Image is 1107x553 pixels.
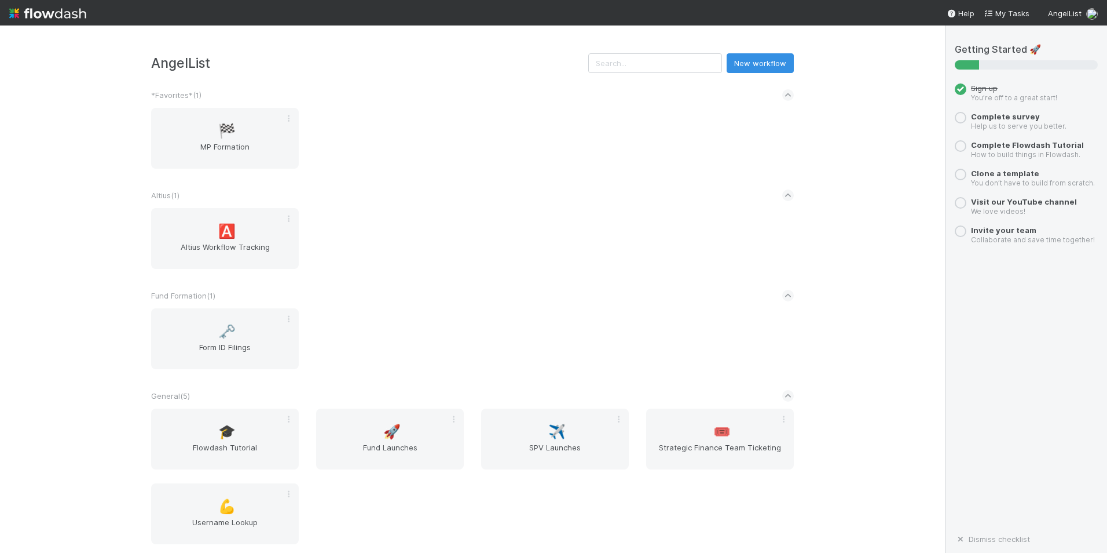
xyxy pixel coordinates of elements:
[1048,9,1082,18] span: AngelList
[971,122,1066,130] small: Help us to serve you better.
[218,499,236,514] span: 💪
[651,442,789,465] span: Strategic Finance Team Ticketing
[316,409,464,470] a: 🚀Fund Launches
[971,169,1039,178] a: Clone a template
[947,8,974,19] div: Help
[971,225,1036,235] a: Invite your team
[151,191,179,200] span: Altius ( 1 )
[151,308,299,369] a: 🗝️Form ID Filings
[321,442,459,465] span: Fund Launches
[588,53,722,73] input: Search...
[971,179,1095,187] small: You don’t have to build from scratch.
[156,141,294,164] span: MP Formation
[971,197,1077,206] a: Visit our YouTube channel
[984,8,1029,19] a: My Tasks
[971,93,1057,102] small: You’re off to a great start!
[548,424,566,439] span: ✈️
[151,55,588,71] h3: AngelList
[971,83,998,93] span: Sign up
[156,341,294,365] span: Form ID Filings
[646,409,794,470] a: 🎟️Strategic Finance Team Ticketing
[218,424,236,439] span: 🎓
[481,409,629,470] a: ✈️SPV Launches
[971,207,1025,216] small: We love videos!
[971,140,1084,150] a: Complete Flowdash Tutorial
[971,235,1095,244] small: Collaborate and save time together!
[955,44,1098,56] h5: Getting Started 🚀
[151,483,299,544] a: 💪Username Lookup
[1086,8,1098,20] img: avatar_7d33b4c2-6dd7-4bf3-9761-6f087fa0f5c6.png
[218,224,236,239] span: 🅰️
[151,108,299,169] a: 🏁MP Formation
[151,90,201,100] span: *Favorites* ( 1 )
[151,291,215,300] span: Fund Formation ( 1 )
[486,442,624,465] span: SPV Launches
[727,53,794,73] button: New workflow
[151,391,190,401] span: General ( 5 )
[383,424,401,439] span: 🚀
[955,534,1030,544] a: Dismiss checklist
[984,9,1029,18] span: My Tasks
[151,208,299,269] a: 🅰️Altius Workflow Tracking
[971,112,1040,121] a: Complete survey
[971,150,1080,159] small: How to build things in Flowdash.
[151,409,299,470] a: 🎓Flowdash Tutorial
[156,442,294,465] span: Flowdash Tutorial
[713,424,731,439] span: 🎟️
[9,3,86,23] img: logo-inverted-e16ddd16eac7371096b0.svg
[218,123,236,139] span: 🏁
[156,516,294,540] span: Username Lookup
[156,241,294,264] span: Altius Workflow Tracking
[218,324,236,339] span: 🗝️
